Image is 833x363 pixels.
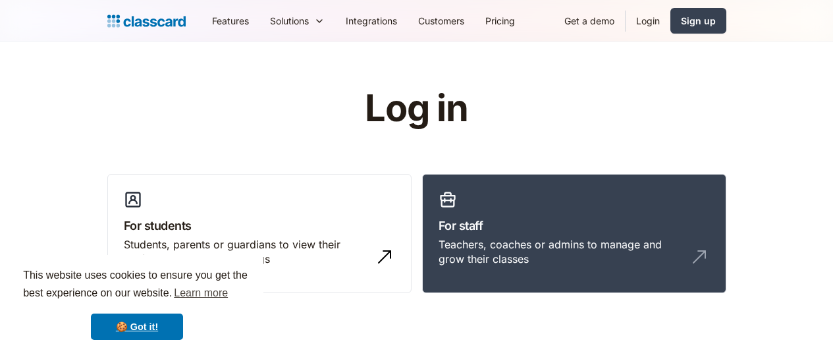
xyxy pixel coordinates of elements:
a: Pricing [475,6,525,36]
a: learn more about cookies [172,283,230,303]
a: Login [626,6,670,36]
a: Get a demo [554,6,625,36]
div: cookieconsent [11,255,263,352]
div: Solutions [259,6,335,36]
a: Customers [408,6,475,36]
div: Sign up [681,14,716,28]
a: dismiss cookie message [91,314,183,340]
a: For studentsStudents, parents or guardians to view their profile and manage bookings [107,174,412,294]
a: Sign up [670,8,726,34]
a: Features [202,6,259,36]
h3: For staff [439,217,710,235]
div: Teachers, coaches or admins to manage and grow their classes [439,237,684,267]
a: Logo [107,12,186,30]
a: For staffTeachers, coaches or admins to manage and grow their classes [422,174,726,294]
a: Integrations [335,6,408,36]
span: This website uses cookies to ensure you get the best experience on our website. [23,267,251,303]
h3: For students [124,217,395,235]
div: Students, parents or guardians to view their profile and manage bookings [124,237,369,267]
div: Solutions [270,14,309,28]
h1: Log in [207,88,626,129]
